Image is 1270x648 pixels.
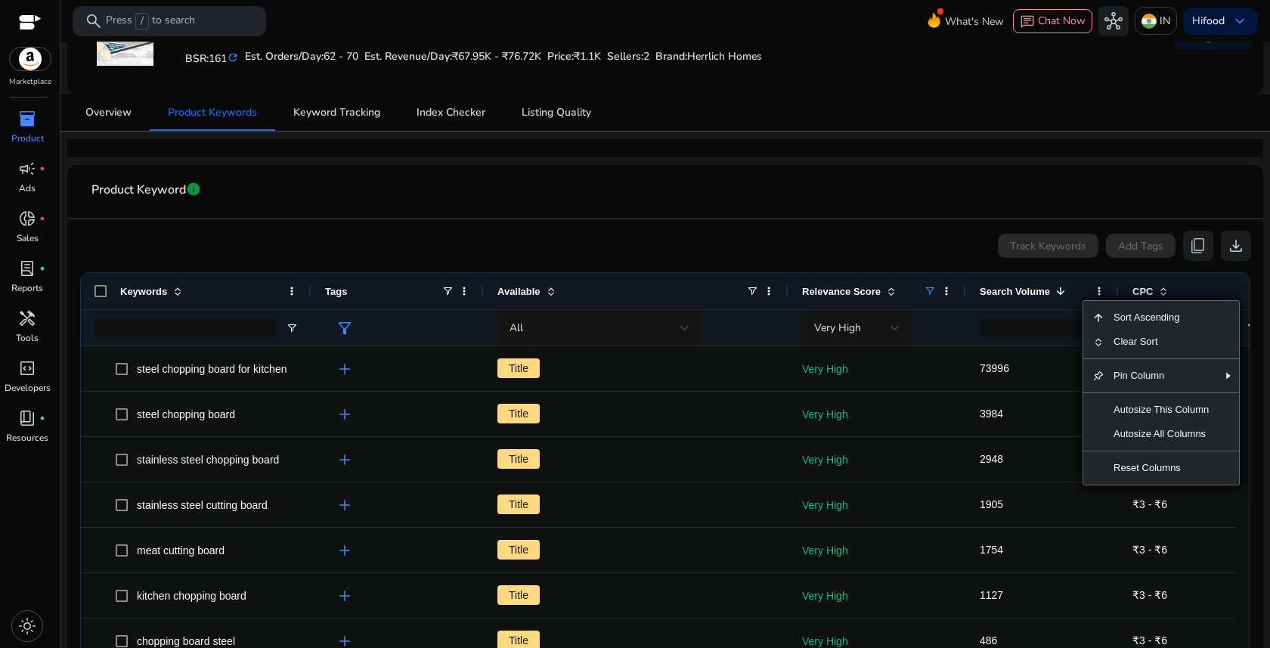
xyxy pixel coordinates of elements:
[18,409,36,427] span: book_4
[802,581,952,612] p: Very High
[135,13,149,29] span: /
[497,449,540,469] span: Title
[417,107,485,118] span: Index Checker
[137,408,235,420] span: steel chopping board
[18,209,36,228] span: donut_small
[1104,422,1218,446] span: Autosize All Columns
[980,453,1003,465] span: 2948
[802,490,952,521] p: Very High
[547,51,601,64] h5: Price:
[106,13,195,29] p: Press to search
[1104,12,1123,30] span: hub
[980,319,1084,337] input: Search Volume Filter Input
[1020,14,1035,29] span: chat
[137,454,279,466] span: stainless steel chopping board
[85,107,132,118] span: Overview
[980,408,1003,420] span: 3984
[18,309,36,327] span: handyman
[9,76,51,88] p: Marketplace
[980,286,1050,297] span: Search Volume
[1104,364,1218,388] span: Pin Column
[336,360,354,378] span: add
[1104,305,1218,330] span: Sort Ascending
[137,544,225,557] span: meat cutting board
[1083,300,1240,485] div: Column Menu
[1038,14,1086,28] span: Chat Now
[1104,330,1218,354] span: Clear Sort
[497,286,541,297] span: Available
[802,535,952,566] p: Very High
[1132,589,1167,601] span: ₹3 - ₹6
[16,331,39,345] p: Tools
[643,49,649,64] span: 2
[1132,286,1153,297] span: CPC
[10,48,51,70] img: amazon.svg
[293,107,380,118] span: Keyword Tracking
[168,107,257,118] span: Product Keywords
[137,363,287,375] span: steel chopping board for kitchen
[325,286,347,297] span: Tags
[336,451,354,469] span: add
[11,281,43,295] p: Reports
[452,49,541,64] span: ₹67.95K - ₹76.72K
[18,359,36,377] span: code_blocks
[1192,16,1225,26] p: Hi
[497,358,540,378] span: Title
[1203,14,1225,28] b: food
[980,544,1003,556] span: 1754
[980,498,1003,510] span: 1905
[1227,237,1245,255] span: download
[18,259,36,277] span: lab_profile
[17,231,39,245] p: Sales
[19,181,36,195] p: Ads
[1246,322,1258,334] button: Open Filter Menu
[497,540,540,560] span: Title
[336,405,354,423] span: add
[802,354,952,385] p: Very High
[120,286,167,297] span: Keywords
[137,635,235,647] span: chopping board steel
[1132,544,1167,556] span: ₹3 - ₹6
[497,404,540,423] span: Title
[687,49,762,64] span: Herrlich Homes
[227,51,239,65] mat-icon: refresh
[39,215,45,222] span: fiber_manual_record
[336,587,354,605] span: add
[11,132,44,145] p: Product
[497,585,540,605] span: Title
[5,381,51,395] p: Developers
[85,12,103,30] span: search
[39,415,45,421] span: fiber_manual_record
[186,181,201,197] span: info
[655,51,762,64] h5: :
[497,495,540,514] span: Title
[364,51,541,64] h5: Est. Revenue/Day:
[802,445,952,476] p: Very High
[286,322,298,334] button: Open Filter Menu
[209,51,227,66] span: 161
[655,49,685,64] span: Brand
[510,321,523,335] span: All
[1160,8,1170,34] p: IN
[1013,9,1092,33] button: chatChat Now
[336,319,354,337] span: filter_alt
[945,8,1004,35] span: What's New
[336,496,354,514] span: add
[522,107,591,118] span: Listing Quality
[94,319,277,337] input: Keywords Filter Input
[1132,634,1167,646] span: ₹3 - ₹6
[607,51,649,64] h5: Sellers:
[1141,14,1157,29] img: in.svg
[1231,12,1249,30] span: keyboard_arrow_down
[1221,231,1251,261] button: download
[39,265,45,271] span: fiber_manual_record
[18,110,36,128] span: inventory_2
[802,286,881,297] span: Relevance Score
[802,399,952,430] p: Very High
[1104,398,1218,422] span: Autosize This Column
[980,362,1009,374] span: 73996
[91,177,186,203] span: Product Keyword
[137,499,268,511] span: stainless steel cutting board
[185,49,239,66] h5: BSR:
[980,634,997,646] span: 486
